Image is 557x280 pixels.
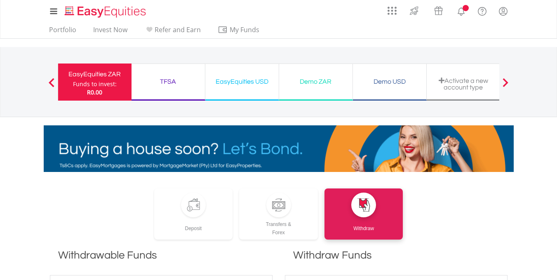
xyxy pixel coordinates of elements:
h1: Withdrawable Funds [50,248,273,271]
img: EasyEquities_Logo.png [63,5,149,19]
a: Withdraw [324,188,403,240]
div: EasyEquities ZAR [63,68,127,80]
span: R0.00 [87,88,102,96]
div: Demo USD [358,76,421,87]
span: My Funds [218,24,272,35]
div: EasyEquities USD [210,76,274,87]
a: AppsGrid [382,2,402,15]
span: Refer and Earn [155,25,201,34]
a: FAQ's and Support [472,2,493,19]
div: Funds to invest: [73,80,117,88]
h1: Withdraw Funds [285,248,508,271]
a: Deposit [154,188,233,240]
div: Withdraw [324,217,403,233]
a: My Profile [493,2,514,20]
img: grid-menu-icon.svg [388,6,397,15]
img: thrive-v2.svg [407,4,421,17]
a: Refer and Earn [141,26,204,38]
a: Portfolio [46,26,80,38]
div: Activate a new account type [432,77,495,91]
a: Vouchers [426,2,451,17]
img: vouchers-v2.svg [432,4,445,17]
div: Deposit [154,217,233,233]
a: Home page [61,2,149,19]
img: EasyMortage Promotion Banner [44,125,514,172]
div: Demo ZAR [284,76,348,87]
a: Transfers &Forex [239,188,318,240]
div: Transfers & Forex [239,217,318,237]
a: Notifications [451,2,472,19]
a: Invest Now [90,26,131,38]
div: TFSA [136,76,200,87]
